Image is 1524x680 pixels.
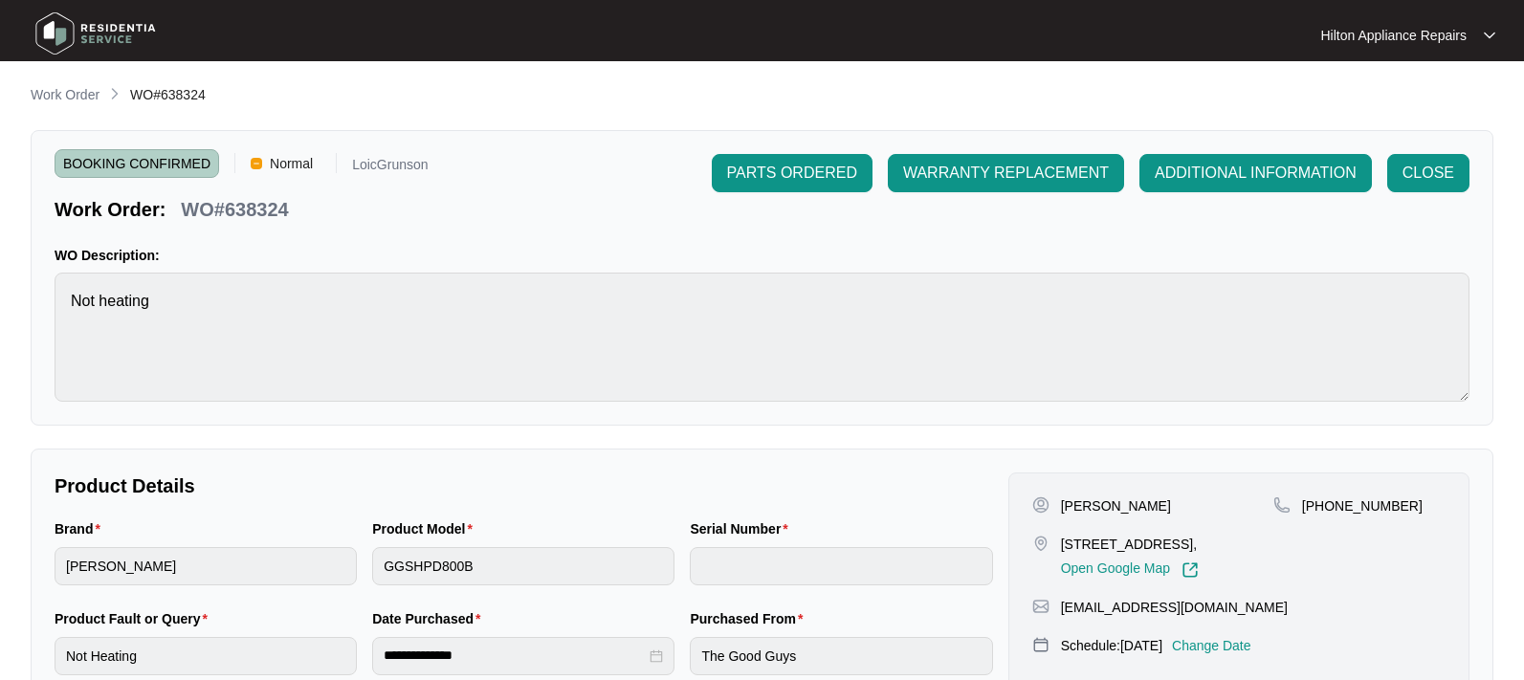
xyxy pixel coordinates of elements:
input: Product Model [372,547,674,585]
a: Work Order [27,85,103,106]
a: Open Google Map [1061,561,1199,579]
label: Serial Number [690,519,795,538]
img: Link-External [1182,561,1199,579]
input: Product Fault or Query [55,637,357,675]
p: [PHONE_NUMBER] [1302,496,1423,515]
p: LoicGrunson [352,158,428,178]
p: [EMAIL_ADDRESS][DOMAIN_NAME] [1061,598,1288,617]
button: CLOSE [1387,154,1469,192]
span: Normal [262,149,320,178]
p: WO Description: [55,246,1469,265]
img: dropdown arrow [1484,31,1495,40]
img: user-pin [1032,496,1049,514]
img: Vercel Logo [251,158,262,169]
input: Serial Number [690,547,992,585]
label: Product Model [372,519,480,538]
img: map-pin [1273,496,1291,514]
p: [PERSON_NAME] [1061,496,1171,515]
span: BOOKING CONFIRMED [55,149,219,178]
img: map-pin [1032,535,1049,552]
button: PARTS ORDERED [712,154,872,192]
img: residentia service logo [29,5,163,62]
img: map-pin [1032,636,1049,653]
textarea: Not heating [55,273,1469,402]
p: Work Order: [55,196,166,223]
button: WARRANTY REPLACEMENT [888,154,1124,192]
p: Schedule: [DATE] [1061,636,1162,655]
label: Product Fault or Query [55,609,215,628]
input: Brand [55,547,357,585]
span: PARTS ORDERED [727,162,857,185]
label: Brand [55,519,108,538]
img: map-pin [1032,598,1049,615]
input: Date Purchased [384,646,646,666]
p: Change Date [1172,636,1251,655]
span: WARRANTY REPLACEMENT [903,162,1109,185]
span: CLOSE [1403,162,1454,185]
label: Purchased From [690,609,810,628]
img: chevron-right [107,86,122,101]
p: WO#638324 [181,196,288,223]
span: ADDITIONAL INFORMATION [1155,162,1357,185]
p: Hilton Appliance Repairs [1320,26,1467,45]
p: Work Order [31,85,99,104]
input: Purchased From [690,637,992,675]
button: ADDITIONAL INFORMATION [1139,154,1372,192]
p: [STREET_ADDRESS], [1061,535,1199,554]
span: WO#638324 [130,87,206,102]
p: Product Details [55,472,993,499]
label: Date Purchased [372,609,488,628]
